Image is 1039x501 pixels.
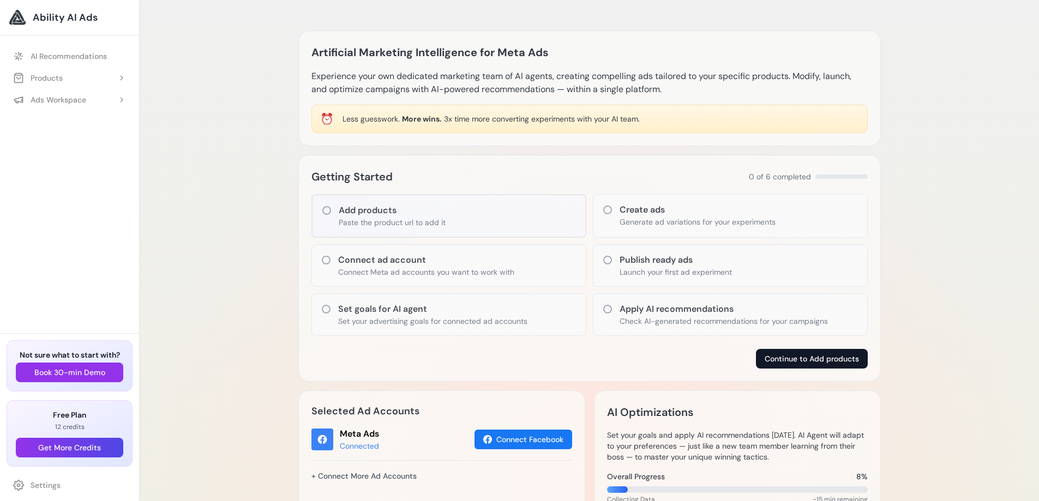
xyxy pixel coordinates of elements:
[13,73,63,83] div: Products
[340,440,379,451] div: Connected
[607,430,868,462] p: Set your goals and apply AI recommendations [DATE]. AI Agent will adapt to your preferences — jus...
[311,168,393,185] h2: Getting Started
[16,363,123,382] button: Book 30-min Demo
[620,203,776,216] h3: Create ads
[475,430,572,449] button: Connect Facebook
[7,68,133,88] button: Products
[620,267,732,277] p: Launch your first ad experiment
[607,471,665,482] span: Overall Progress
[320,111,334,126] div: ⏰
[340,427,379,440] div: Meta Ads
[9,9,130,26] a: Ability AI Ads
[620,303,828,316] h3: Apply AI recommendations
[311,44,549,61] h1: Artificial Marketing Intelligence for Meta Ads
[338,303,527,316] h3: Set goals for AI agent
[343,114,400,124] span: Less guesswork.
[856,471,868,482] span: 8%
[338,316,527,327] p: Set your advertising goals for connected ad accounts
[7,46,133,66] a: AI Recommendations
[7,90,133,110] button: Ads Workspace
[620,253,732,267] h3: Publish ready ads
[311,70,868,96] p: Experience your own dedicated marketing team of AI agents, creating compelling ads tailored to yo...
[607,403,693,421] h2: AI Optimizations
[339,204,446,217] h3: Add products
[311,403,572,419] h2: Selected Ad Accounts
[338,253,514,267] h3: Connect ad account
[13,94,86,105] div: Ads Workspace
[16,438,123,457] button: Get More Credits
[311,467,417,485] a: + Connect More Ad Accounts
[33,10,98,25] span: Ability AI Ads
[620,316,828,327] p: Check AI-generated recommendations for your campaigns
[16,409,123,420] h3: Free Plan
[16,422,123,431] p: 12 credits
[339,217,446,228] p: Paste the product url to add it
[444,114,640,124] span: 3x time more converting experiments with your AI team.
[749,171,811,182] span: 0 of 6 completed
[402,114,442,124] span: More wins.
[16,349,123,360] h3: Not sure what to start with?
[756,349,868,369] button: Continue to Add products
[338,267,514,277] p: Connect Meta ad accounts you want to work with
[7,475,133,495] a: Settings
[620,216,776,227] p: Generate ad variations for your experiments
